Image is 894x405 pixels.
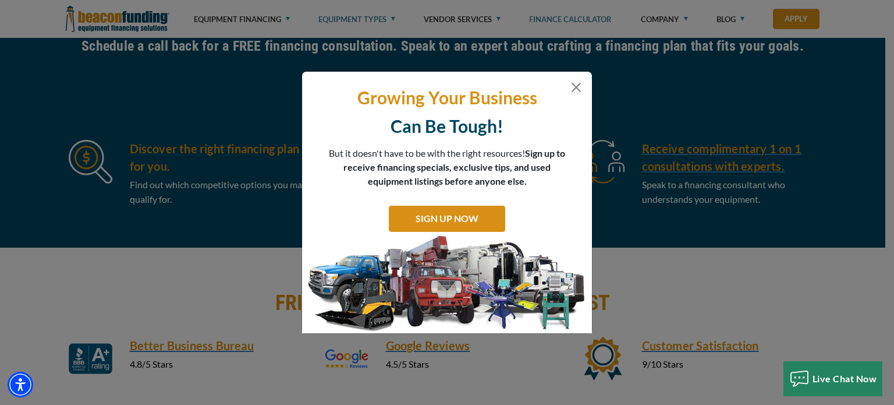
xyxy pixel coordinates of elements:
button: Live Chat Now [783,361,883,396]
p: Can Be Tough! [311,115,583,138]
div: Accessibility Menu [8,372,33,397]
button: Close [569,80,583,94]
a: SIGN UP NOW [389,206,505,232]
p: But it doesn't have to be with the right resources! [328,146,566,188]
span: Live Chat Now [813,373,877,384]
span: Sign up to receive financing specials, exclusive tips, and used equipment listings before anyone ... [343,147,565,186]
p: Growing Your Business [311,86,583,109]
img: subscribe-modal.jpg [302,235,592,334]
